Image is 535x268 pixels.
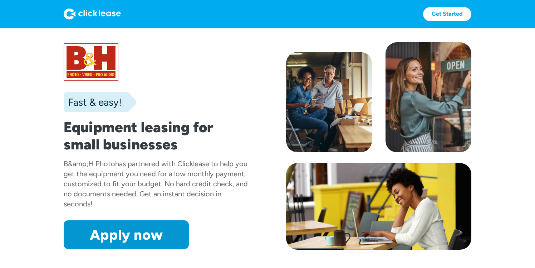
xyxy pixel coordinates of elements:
a: Apply now [64,220,189,249]
img: Logo [64,8,121,20]
h1: Equipment leasing for small businesses [64,119,249,153]
div: Fast & easy! [64,95,122,109]
div: has partnered with Clicklease to help you get the equipment you need for a low monthly payment, c... [64,159,248,208]
a: Get Started [423,7,471,21]
div: B&amp;H Photo [64,159,115,168]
